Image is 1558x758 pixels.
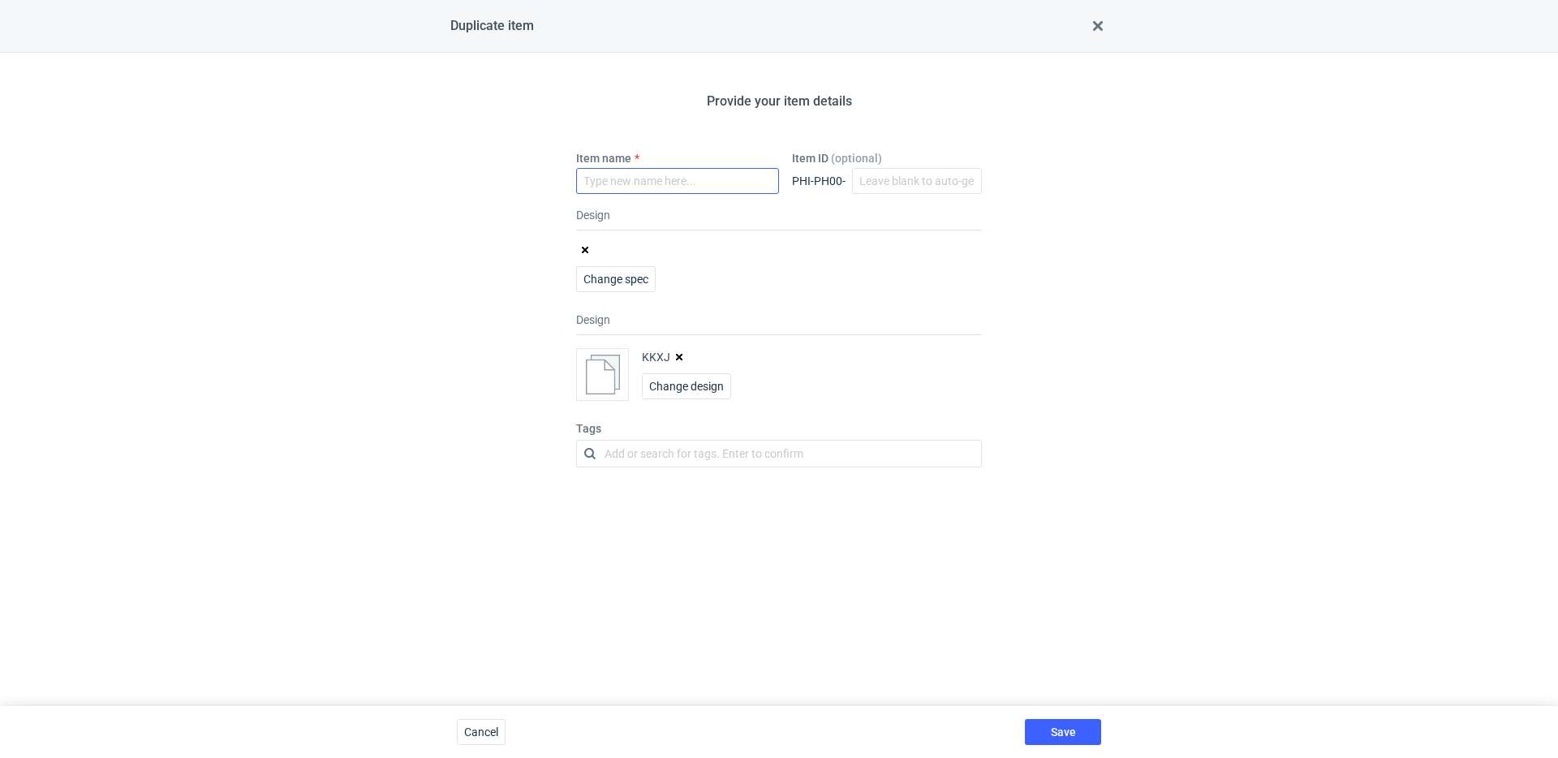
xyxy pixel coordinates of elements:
span: Change spec [583,273,648,285]
button: Cancel [457,719,506,745]
input: Type new name here... [576,168,779,194]
span: (optional) [831,152,882,165]
div: Add or search for tags. Enter to confirm [605,446,803,462]
h2: Provide your item details [576,92,982,111]
div: KKXJ [642,351,670,367]
div: PHI-PH00- [792,173,846,189]
label: Item ID [792,152,882,165]
label: Item name [576,150,631,166]
button: Change design [642,373,731,399]
span: Change design [649,381,724,392]
button: Save [1025,719,1101,745]
span: Cancel [464,726,498,738]
label: Tags [576,420,982,437]
button: Change spec [576,266,656,292]
p: Design [576,207,982,230]
span: Save [1051,726,1076,738]
p: Design [576,312,982,335]
input: Leave blank to auto-generate... [852,168,982,194]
